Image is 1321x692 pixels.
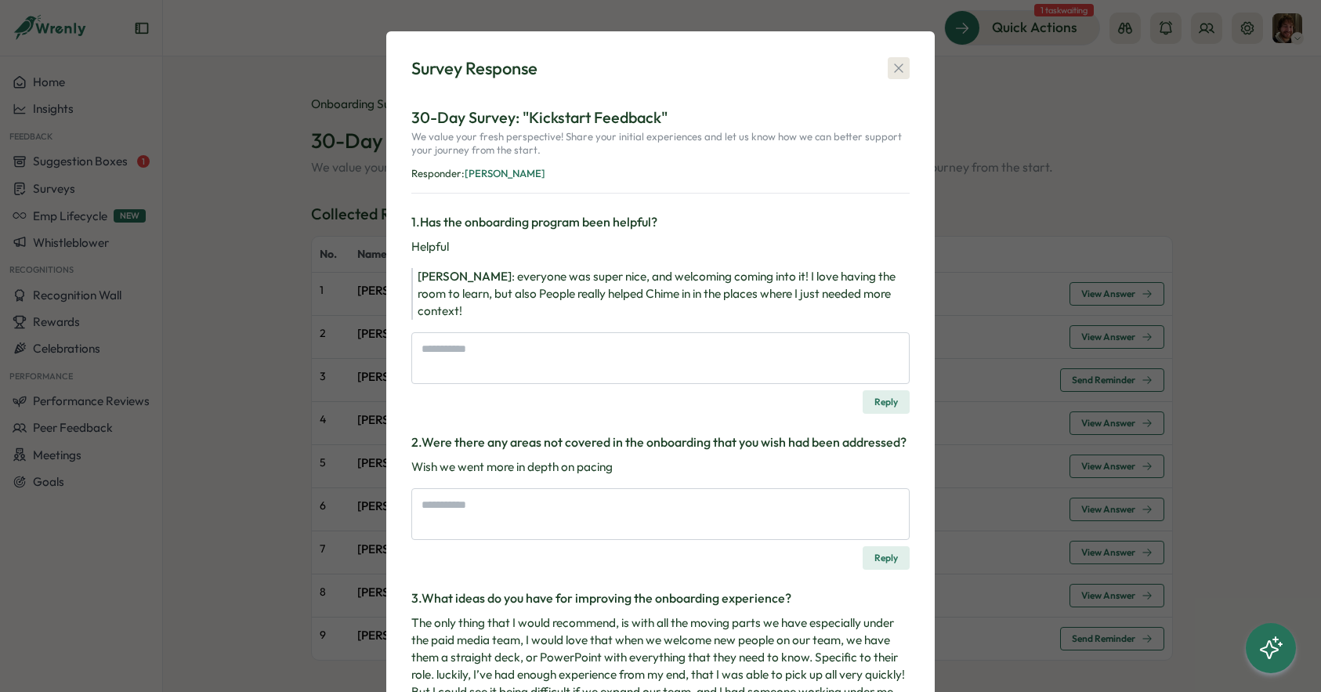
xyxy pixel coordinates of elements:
[874,391,898,413] span: Reply
[863,390,910,414] button: Reply
[418,268,910,320] div: :
[874,547,898,569] span: Reply
[411,238,910,255] p: Helpful
[418,269,512,284] span: [PERSON_NAME]
[863,546,910,570] button: Reply
[411,56,537,81] div: Survey Response
[411,458,910,476] p: Wish we went more in depth on pacing
[411,106,910,130] p: 30-Day Survey: "Kickstart Feedback"
[418,269,896,318] span: everyone was super nice, and welcoming coming into it! I love having the room to learn, but also ...
[411,589,910,608] h3: 3 . What ideas do you have for improving the onboarding experience?
[411,167,465,179] span: Responder:
[411,433,910,452] h3: 2 . Were there any areas not covered in the onboarding that you wish had been addressed?
[411,130,910,164] p: We value your fresh perspective! Share your initial experiences and let us know how we can better...
[411,212,910,232] h3: 1 . Has the onboarding program been helpful?
[465,167,545,179] span: [PERSON_NAME]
